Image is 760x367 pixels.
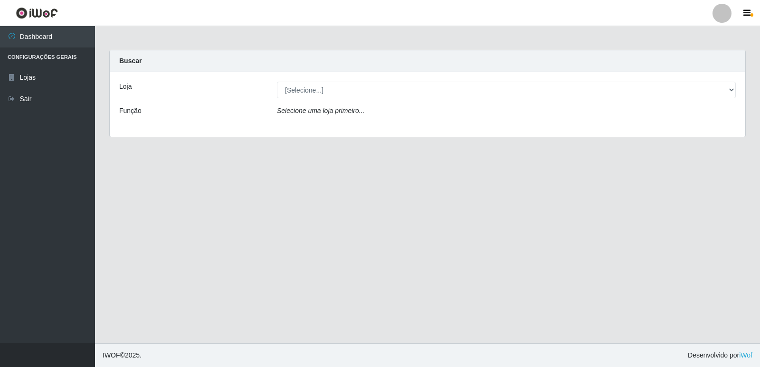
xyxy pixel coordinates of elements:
i: Selecione uma loja primeiro... [277,107,364,114]
span: Desenvolvido por [688,350,752,360]
span: © 2025 . [103,350,142,360]
span: IWOF [103,351,120,359]
label: Função [119,106,142,116]
a: iWof [739,351,752,359]
label: Loja [119,82,132,92]
img: CoreUI Logo [16,7,58,19]
strong: Buscar [119,57,142,65]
